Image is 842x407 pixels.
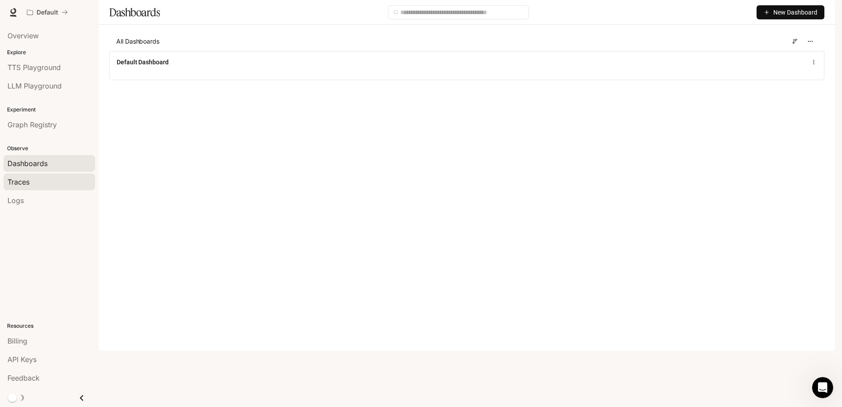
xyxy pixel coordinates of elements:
p: Default [37,9,58,16]
iframe: Intercom live chat [812,377,833,398]
span: All Dashboards [116,37,159,46]
a: Default Dashboard [117,58,169,67]
button: New Dashboard [757,5,824,19]
span: New Dashboard [773,7,817,17]
h1: Dashboards [109,4,160,21]
button: All workspaces [23,4,72,21]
